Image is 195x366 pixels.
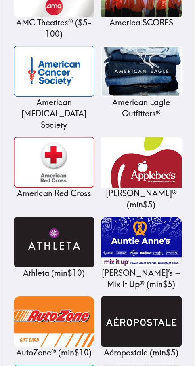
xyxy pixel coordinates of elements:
img: AutoZone® [14,296,94,347]
img: American Eagle Outfitters® [101,46,182,97]
a: American Eagle Outfitters®American Eagle Outfitters® [101,46,182,119]
a: Applebee’s®[PERSON_NAME]® (min$5) [101,137,182,210]
a: Auntie Anne’s – Mix It Up®[PERSON_NAME]’s – Mix It Up® (min$5) [101,217,182,290]
img: Aéropostale [101,296,182,347]
img: American Cancer Society [14,46,94,97]
img: Auntie Anne’s – Mix It Up® [101,217,182,267]
a: AthletaAthleta (min$10) [14,217,94,279]
p: America SCORES [101,17,182,28]
a: American Cancer SocietyAmerican [MEDICAL_DATA] Society [14,46,94,131]
a: AéropostaleAéropostale (min$5) [101,296,182,358]
img: American Red Cross [14,137,94,188]
p: AMC Theatres® ( $5 - 100 ) [14,17,94,40]
p: American Eagle Outfitters® [101,97,182,119]
p: Athleta ( min $10 ) [14,267,94,279]
p: AutoZone® ( min $10 ) [14,347,94,358]
p: Aéropostale ( min $5 ) [101,347,182,358]
p: [PERSON_NAME]’s – Mix It Up® ( min $5 ) [101,267,182,290]
a: AutoZone®AutoZone® (min$10) [14,296,94,358]
img: Applebee’s® [101,137,182,188]
a: American Red CrossAmerican Red Cross [14,137,94,199]
p: American Red Cross [14,188,94,199]
p: American [MEDICAL_DATA] Society [14,97,94,131]
img: Athleta [14,217,94,267]
p: [PERSON_NAME]® ( min $5 ) [101,188,182,210]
